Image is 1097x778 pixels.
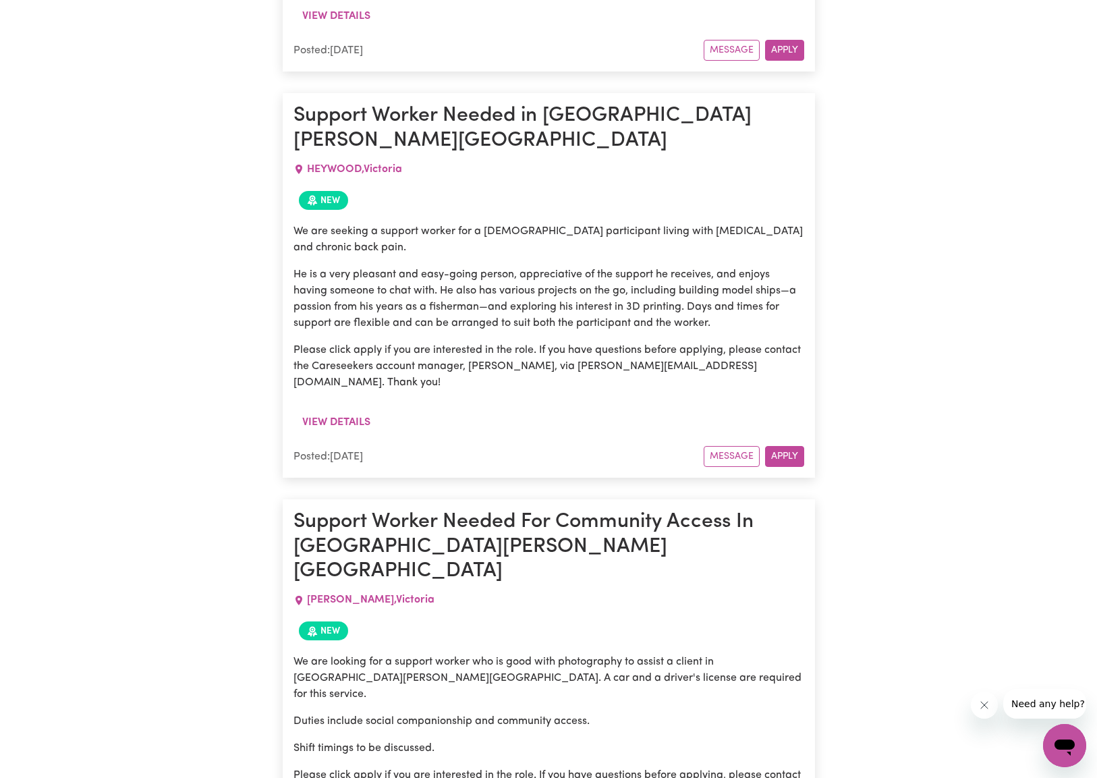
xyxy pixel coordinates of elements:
[299,191,348,210] span: Job posted within the last 30 days
[293,740,804,756] p: Shift timings to be discussed.
[293,342,804,391] p: Please click apply if you are interested in the role. If you have questions before applying, plea...
[293,654,804,702] p: We are looking for a support worker who is good with photography to assist a client in [GEOGRAPHI...
[293,43,704,59] div: Posted: [DATE]
[1043,724,1086,767] iframe: Button to launch messaging window
[307,594,434,605] span: [PERSON_NAME] , Victoria
[704,446,760,467] button: Message
[293,510,804,584] h1: Support Worker Needed For Community Access In [GEOGRAPHIC_DATA][PERSON_NAME][GEOGRAPHIC_DATA]
[765,40,804,61] button: Apply for this job
[293,713,804,729] p: Duties include social companionship and community access.
[293,104,804,153] h1: Support Worker Needed in [GEOGRAPHIC_DATA][PERSON_NAME][GEOGRAPHIC_DATA]
[307,164,402,175] span: HEYWOOD , Victoria
[293,267,804,331] p: He is a very pleasant and easy-going person, appreciative of the support he receives, and enjoys ...
[293,410,379,435] button: View details
[299,621,348,640] span: Job posted within the last 30 days
[1003,689,1086,719] iframe: Message from company
[704,40,760,61] button: Message
[971,692,998,719] iframe: Close message
[765,446,804,467] button: Apply for this job
[293,449,704,465] div: Posted: [DATE]
[293,3,379,29] button: View details
[293,223,804,256] p: We are seeking a support worker for a [DEMOGRAPHIC_DATA] participant living with [MEDICAL_DATA] a...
